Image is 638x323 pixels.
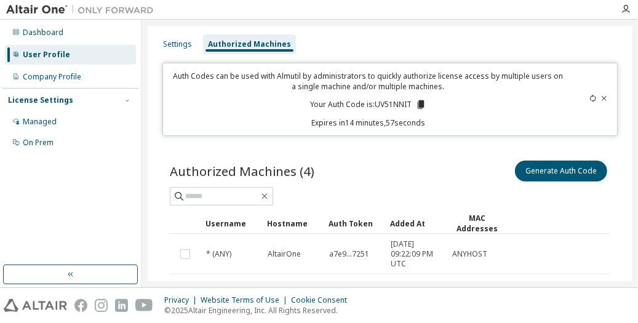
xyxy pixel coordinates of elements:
[170,162,314,180] span: Authorized Machines (4)
[74,299,87,312] img: facebook.svg
[291,295,354,305] div: Cookie Consent
[267,213,319,233] div: Hostname
[170,71,566,92] p: Auth Codes can be used with Almutil by administrators to quickly authorize license access by mult...
[23,50,70,60] div: User Profile
[170,118,566,128] p: Expires in 14 minutes, 57 seconds
[23,28,63,38] div: Dashboard
[515,161,607,181] button: Generate Auth Code
[391,239,441,269] span: [DATE] 09:22:09 PM UTC
[205,213,257,233] div: Username
[329,249,369,259] span: a7e9...7251
[201,295,291,305] div: Website Terms of Use
[164,305,354,316] p: © 2025 Altair Engineering, Inc. All Rights Reserved.
[115,299,128,312] img: linkedin.svg
[23,72,81,82] div: Company Profile
[390,213,442,233] div: Added At
[164,295,201,305] div: Privacy
[391,280,441,309] span: [DATE] 09:22:09 PM UTC
[452,213,503,234] div: MAC Addresses
[163,39,192,49] div: Settings
[452,249,487,259] span: ANYHOST
[23,117,57,127] div: Managed
[23,138,54,148] div: On Prem
[268,249,301,259] span: AltairOne
[206,249,231,259] span: * (ANY)
[208,39,291,49] div: Authorized Machines
[4,299,67,312] img: altair_logo.svg
[8,95,73,105] div: License Settings
[95,299,108,312] img: instagram.svg
[310,99,426,110] p: Your Auth Code is: UV51NNIT
[329,213,380,233] div: Auth Token
[6,4,160,16] img: Altair One
[135,299,153,312] img: youtube.svg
